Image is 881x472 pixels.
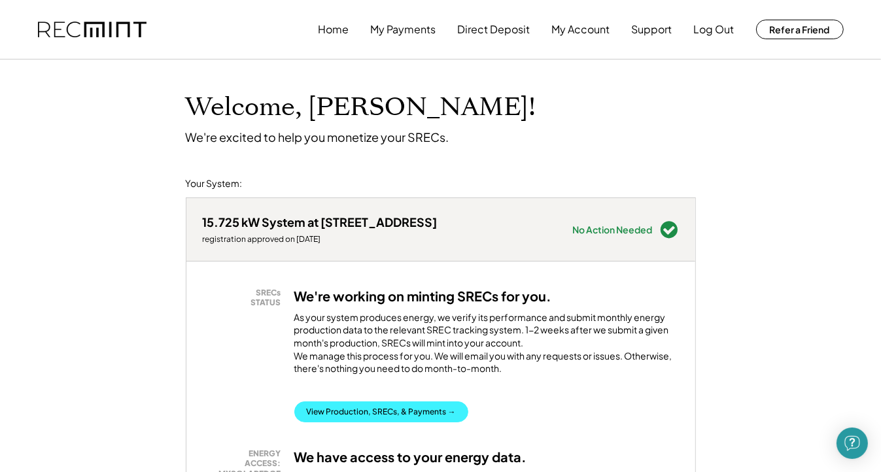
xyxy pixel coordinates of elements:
div: Your System: [186,177,243,190]
div: No Action Needed [573,225,653,234]
button: Home [319,16,349,42]
div: We're excited to help you monetize your SRECs. [186,129,449,144]
button: Log Out [694,16,734,42]
div: registration approved on [DATE] [203,234,438,244]
button: My Account [552,16,610,42]
h3: We're working on minting SRECs for you. [294,288,552,305]
button: My Payments [371,16,436,42]
button: Support [632,16,672,42]
div: As your system produces energy, we verify its performance and submit monthly energy production da... [294,311,679,382]
div: Open Intercom Messenger [837,428,868,459]
div: 15.725 kW System at [STREET_ADDRESS] [203,214,438,229]
button: Refer a Friend [756,20,844,39]
img: recmint-logotype%403x.png [38,22,147,38]
div: SRECs STATUS [209,288,281,308]
button: Direct Deposit [458,16,530,42]
h1: Welcome, [PERSON_NAME]! [186,92,536,123]
h3: We have access to your energy data. [294,448,527,465]
button: View Production, SRECs, & Payments → [294,401,468,422]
